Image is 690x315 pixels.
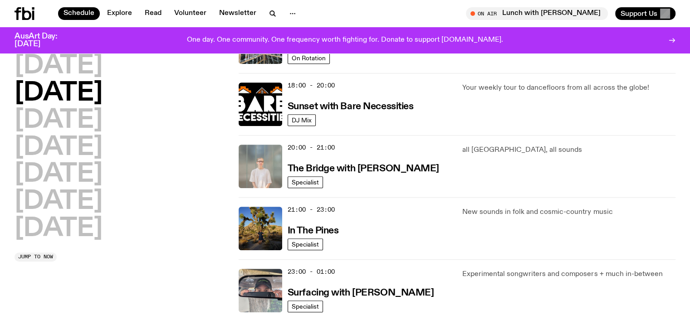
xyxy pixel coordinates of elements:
span: Support Us [621,10,657,18]
p: all [GEOGRAPHIC_DATA], all sounds [462,145,675,155]
a: Read [139,7,167,20]
span: Specialist [292,241,319,247]
button: [DATE] [15,108,103,133]
p: New sounds in folk and cosmic-country music [462,207,675,218]
button: Support Us [615,7,675,20]
a: Specialist [288,238,323,250]
button: [DATE] [15,216,103,242]
button: [DATE] [15,162,103,187]
a: Newsletter [214,7,262,20]
button: [DATE] [15,81,103,106]
a: On Rotation [288,52,330,64]
img: Bare Necessities [239,82,282,126]
h3: Surfacing with [PERSON_NAME] [288,288,434,298]
span: 18:00 - 20:00 [288,81,335,90]
a: Sunset with Bare Necessities [288,100,414,111]
h3: The Bridge with [PERSON_NAME] [288,164,439,174]
button: [DATE] [15,189,103,214]
a: Specialist [288,176,323,188]
span: 23:00 - 01:00 [288,267,335,276]
p: Your weekly tour to dancefloors from all across the globe! [462,82,675,93]
span: Specialist [292,303,319,310]
button: [DATE] [15,135,103,160]
button: On AirLunch with [PERSON_NAME] [466,7,608,20]
span: On Rotation [292,54,326,61]
h3: Sunset with Bare Necessities [288,102,414,111]
a: Specialist [288,300,323,312]
span: Specialist [292,179,319,185]
h3: In The Pines [288,226,339,236]
img: Johanna stands in the middle distance amongst a desert scene with large cacti and trees. She is w... [239,207,282,250]
p: Experimental songwriters and composers + much in-between [462,269,675,280]
button: [DATE] [15,53,103,79]
a: In The Pines [288,224,339,236]
p: One day. One community. One frequency worth fighting for. Donate to support [DOMAIN_NAME]. [187,36,503,44]
a: Surfacing with [PERSON_NAME] [288,286,434,298]
span: Jump to now [18,254,53,259]
a: Explore [102,7,137,20]
a: Schedule [58,7,100,20]
span: 20:00 - 21:00 [288,143,335,152]
span: 21:00 - 23:00 [288,205,335,214]
img: Mara stands in front of a frosted glass wall wearing a cream coloured t-shirt and black glasses. ... [239,145,282,188]
button: Jump to now [15,252,57,262]
a: The Bridge with [PERSON_NAME] [288,162,439,174]
a: Volunteer [169,7,212,20]
h3: AusArt Day: [DATE] [15,33,73,48]
span: DJ Mix [292,116,312,123]
a: DJ Mix [288,114,316,126]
